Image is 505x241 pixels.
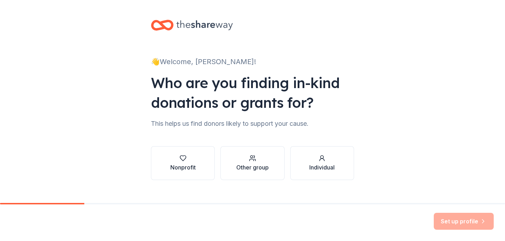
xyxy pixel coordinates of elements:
[151,73,354,112] div: Who are you finding in-kind donations or grants for?
[220,146,284,180] button: Other group
[309,163,335,172] div: Individual
[170,163,196,172] div: Nonprofit
[151,118,354,129] div: This helps us find donors likely to support your cause.
[236,163,269,172] div: Other group
[151,146,215,180] button: Nonprofit
[290,146,354,180] button: Individual
[151,56,354,67] div: 👋 Welcome, [PERSON_NAME]!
